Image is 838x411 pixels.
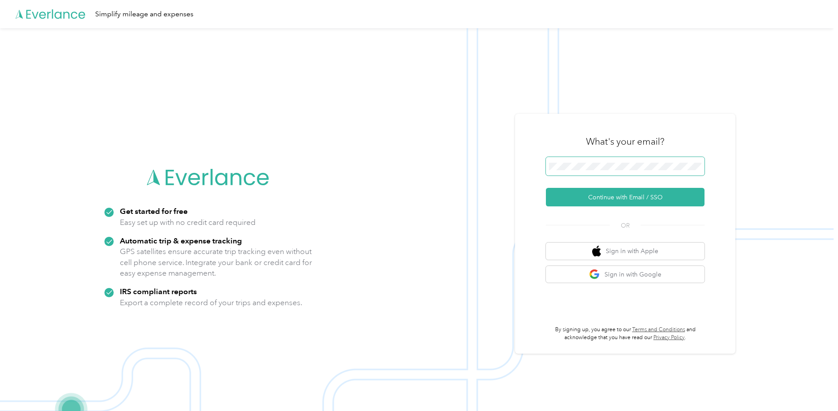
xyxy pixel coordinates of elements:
p: Easy set up with no credit card required [120,217,256,228]
a: Privacy Policy [653,334,685,341]
h3: What's your email? [586,135,664,148]
a: Terms and Conditions [632,326,685,333]
img: apple logo [592,246,601,257]
div: Simplify mileage and expenses [95,9,193,20]
button: apple logoSign in with Apple [546,243,705,260]
p: Export a complete record of your trips and expenses. [120,297,302,308]
button: Continue with Email / SSO [546,188,705,206]
strong: Get started for free [120,206,188,216]
img: google logo [589,269,600,280]
span: OR [610,221,641,230]
p: By signing up, you agree to our and acknowledge that you have read our . [546,326,705,341]
button: google logoSign in with Google [546,266,705,283]
strong: Automatic trip & expense tracking [120,236,242,245]
p: GPS satellites ensure accurate trip tracking even without cell phone service. Integrate your bank... [120,246,312,279]
strong: IRS compliant reports [120,287,197,296]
